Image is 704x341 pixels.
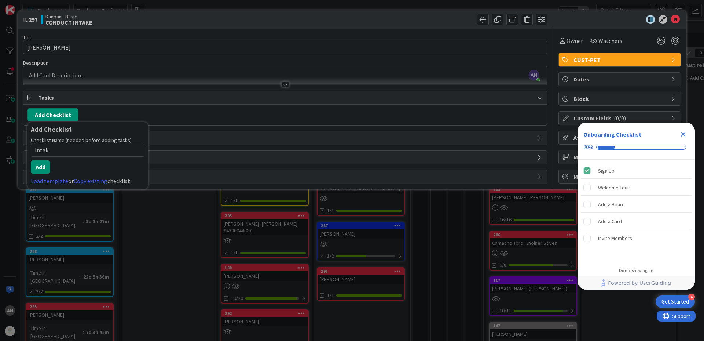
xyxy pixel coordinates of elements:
[38,134,533,142] span: Links
[31,177,144,185] div: or checklist
[573,114,667,123] span: Custom Fields
[580,196,692,213] div: Add a Board is incomplete.
[577,123,695,290] div: Checklist Container
[661,298,689,305] div: Get Started
[38,153,533,162] span: Comments
[74,177,107,185] a: Copy existing
[583,144,689,150] div: Checklist progress: 20%
[573,153,667,162] span: Mirrors
[38,93,533,102] span: Tasks
[27,108,78,121] button: Add Checklist
[573,75,667,84] span: Dates
[619,268,653,273] div: Do not show again
[583,130,641,139] div: Onboarding Checklist
[580,179,692,196] div: Welcome Tour is incomplete.
[31,177,68,185] a: Load template
[573,133,667,142] span: Attachments
[614,115,626,122] span: ( 0/0 )
[608,279,671,287] span: Powered by UserGuiding
[29,16,37,23] b: 297
[598,200,625,209] div: Add a Board
[31,160,50,174] button: Add
[23,41,547,54] input: type card name here...
[23,15,37,24] span: ID
[45,14,92,19] span: Kanban - Basic
[573,94,667,103] span: Block
[45,19,92,25] b: CONDUCT INTAKE
[581,276,691,290] a: Powered by UserGuiding
[598,166,615,175] div: Sign Up
[598,234,632,243] div: Invite Members
[677,128,689,140] div: Close Checklist
[598,36,622,45] span: Watchers
[23,59,48,66] span: Description
[598,183,629,192] div: Welcome Tour
[31,137,132,144] label: Checklist Name (needed before adding tasks)
[580,213,692,229] div: Add a Card is incomplete.
[529,70,539,80] span: AN
[38,173,533,181] span: History
[580,163,692,179] div: Sign Up is complete.
[15,1,33,10] span: Support
[573,55,667,64] span: CUST-PET
[573,172,667,181] span: Metrics
[580,230,692,246] div: Invite Members is incomplete.
[688,294,695,300] div: 4
[566,36,583,45] span: Owner
[656,295,695,308] div: Open Get Started checklist, remaining modules: 4
[577,160,695,263] div: Checklist items
[31,126,144,133] div: Add Checklist
[598,217,622,226] div: Add a Card
[583,144,593,150] div: 20%
[577,276,695,290] div: Footer
[23,34,33,41] label: Title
